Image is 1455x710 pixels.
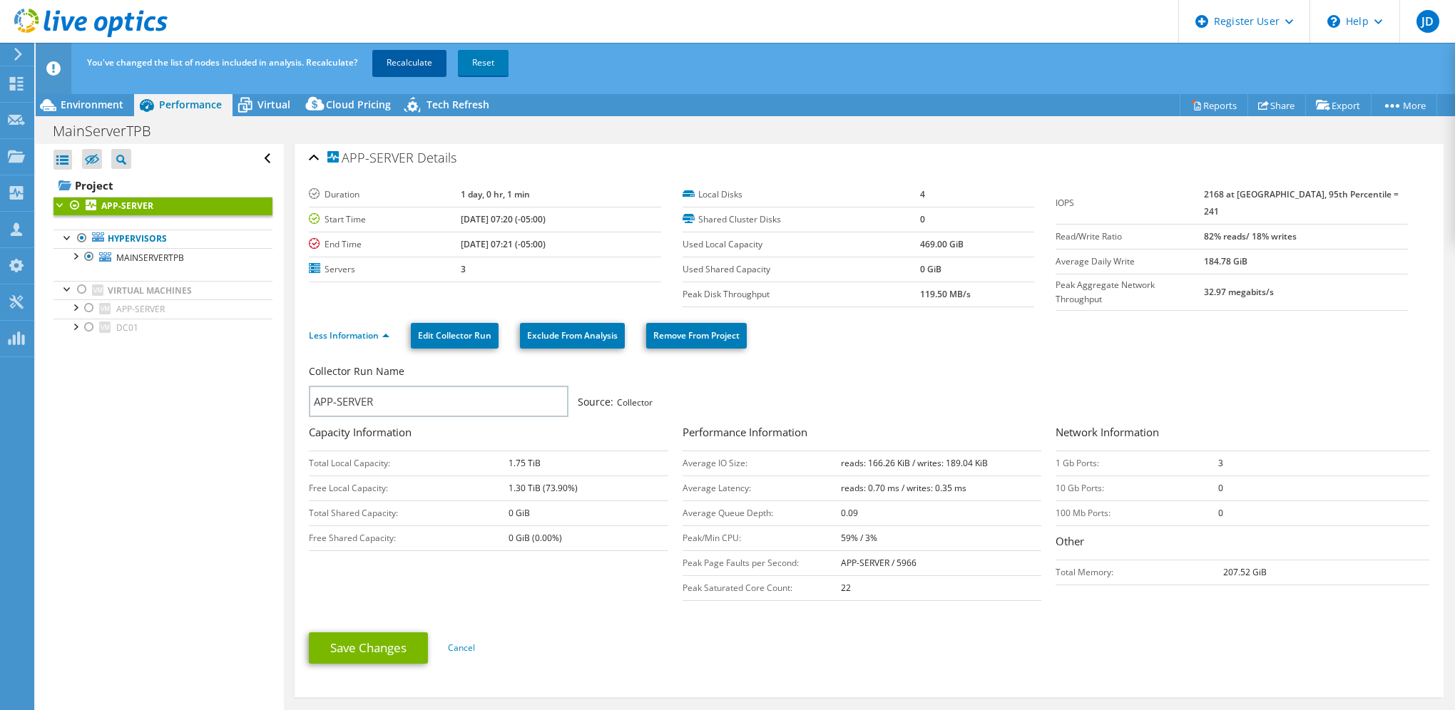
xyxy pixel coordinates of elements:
b: 59% / 3% [841,532,877,544]
span: DC01 [116,321,138,334]
b: APP-SERVER / 5966 [841,557,917,569]
td: 100 Mb Ports: [1056,500,1218,525]
a: APP-SERVER [53,197,272,215]
td: 10 Gb Ports: [1056,475,1218,500]
td: Free Shared Capacity: [309,525,509,550]
label: Average Daily Write [1056,254,1204,269]
a: Share [1247,94,1306,116]
span: Cloud Pricing [326,98,391,111]
td: Total Shared Capacity: [309,500,509,525]
a: Reports [1180,94,1248,116]
b: 0.09 [841,507,858,519]
a: Save Changes [309,632,428,664]
a: Exclude From Analysis [520,323,625,349]
span: Virtual [257,98,290,111]
td: Total Local Capacity: [309,451,509,475]
b: 2168 at [GEOGRAPHIC_DATA], 95th Percentile = 241 [1204,188,1399,217]
a: Edit Collector Run [411,323,499,349]
span: APP-SERVER [327,151,414,165]
a: Remove From Project [646,323,747,349]
a: APP-SERVER [53,299,272,318]
b: reads: 166.26 KiB / writes: 189.04 KiB [841,457,988,469]
span: Details [417,149,456,166]
span: Environment [61,98,123,111]
a: MAINSERVERTPB [53,248,272,267]
label: Start Time [309,212,461,227]
b: 119.50 MB/s [920,288,971,300]
label: Shared Cluster Disks [683,212,921,227]
label: Source: [578,395,613,409]
b: [DATE] 07:20 (-05:00) [461,213,546,225]
b: 184.78 GiB [1204,255,1247,267]
a: Hypervisors [53,230,272,248]
h3: Network Information [1056,424,1429,443]
svg: \n [1327,15,1340,28]
a: Export [1305,94,1372,116]
span: Performance [159,98,222,111]
b: 3 [1218,457,1223,469]
h1: MainServerTPB [46,123,173,139]
a: Reset [458,50,509,76]
td: Average Latency: [683,475,841,500]
b: 1 day, 0 hr, 1 min [461,188,530,200]
b: APP-SERVER [101,200,153,212]
h3: Other [1056,533,1429,552]
label: Servers [309,262,461,277]
b: [DATE] 07:21 (-05:00) [461,238,546,250]
b: 22 [841,582,851,594]
td: Peak/Min CPU: [683,525,841,550]
label: IOPS [1056,196,1204,210]
a: Less Information [309,329,389,341]
td: 1.75 TiB [509,451,668,475]
label: Read/Write Ratio [1056,230,1204,244]
td: 0 GiB (0.00%) [509,525,668,550]
a: More [1371,94,1437,116]
b: 0 [1218,507,1223,519]
a: Cancel [448,642,475,654]
td: 0 GiB [509,500,668,525]
a: Virtual Machines [53,281,272,299]
label: Duration [309,187,461,202]
label: Used Local Capacity [683,237,921,252]
a: DC01 [53,319,272,337]
label: Local Disks [683,187,921,202]
td: Average Queue Depth: [683,500,841,525]
b: 82% reads/ 18% writes [1204,230,1297,242]
label: Peak Disk Throughput [683,287,921,302]
span: JD [1416,10,1439,33]
span: Collector [578,396,653,408]
b: 32.97 megabits/s [1204,286,1274,298]
h3: Capacity Information [309,424,668,443]
a: Project [53,174,272,197]
b: 0 [1218,482,1223,494]
b: 0 GiB [920,263,941,275]
label: Peak Aggregate Network Throughput [1056,278,1204,307]
td: Average IO Size: [683,451,841,475]
label: Used Shared Capacity [683,262,921,277]
b: 207.52 GiB [1223,566,1267,578]
b: 0 [920,213,925,225]
td: 1 Gb Ports: [1056,451,1218,475]
b: 469.00 GiB [920,238,964,250]
span: Tech Refresh [427,98,489,111]
td: Free Local Capacity: [309,475,509,500]
span: MAINSERVERTPB [116,252,184,264]
span: You've changed the list of nodes included in analysis. Recalculate? [87,56,357,68]
h3: Performance Information [683,424,1042,443]
label: End Time [309,237,461,252]
a: Recalculate [372,50,446,76]
label: Collector Run Name [309,364,404,379]
b: 4 [920,188,925,200]
td: Peak Saturated Core Count: [683,575,841,600]
b: 3 [461,263,466,275]
td: Peak Page Faults per Second: [683,550,841,575]
td: 1.30 TiB (73.90%) [509,475,668,500]
td: Total Memory: [1056,560,1222,585]
span: APP-SERVER [116,303,165,315]
b: reads: 0.70 ms / writes: 0.35 ms [841,482,966,494]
